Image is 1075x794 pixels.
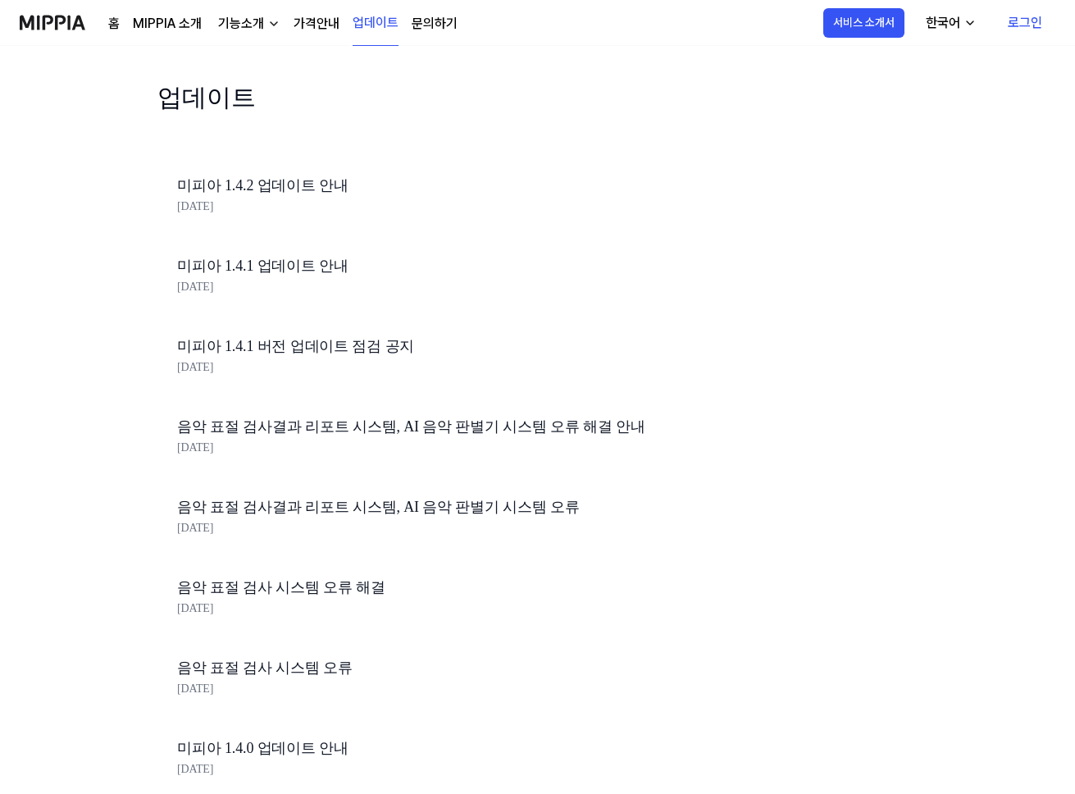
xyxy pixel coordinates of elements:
[177,760,735,778] div: [DATE]
[177,198,735,216] div: [DATE]
[215,14,267,34] div: 기능소개
[922,13,963,33] div: 한국어
[177,254,735,278] a: 미피아 1.4.1 업데이트 안내
[913,7,986,39] button: 한국어
[294,14,339,34] a: 가격안내
[267,17,280,30] img: down
[177,576,735,600] a: 음악 표절 검사 시스템 오류 해결
[177,680,735,698] div: [DATE]
[177,278,735,296] div: [DATE]
[177,415,735,439] a: 음악 표절 검사결과 리포트 시스템, AI 음악 판별기 시스템 오류 해결 안내
[215,14,280,34] button: 기능소개
[177,656,735,680] a: 음악 표절 검사 시스템 오류
[177,335,735,358] a: 미피아 1.4.1 버전 업데이트 점검 공지
[353,1,399,46] a: 업데이트
[177,174,735,198] a: 미피아 1.4.2 업데이트 안내
[177,439,735,457] div: [DATE]
[157,79,754,157] div: 업데이트
[177,495,735,519] a: 음악 표절 검사결과 리포트 시스템, AI 음악 판별기 시스템 오류
[177,358,735,376] div: [DATE]
[177,519,735,537] div: [DATE]
[412,14,458,34] a: 문의하기
[177,737,735,760] a: 미피아 1.4.0 업데이트 안내
[108,14,120,34] a: 홈
[133,14,202,34] a: MIPPIA 소개
[823,8,904,38] button: 서비스 소개서
[177,600,735,618] div: [DATE]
